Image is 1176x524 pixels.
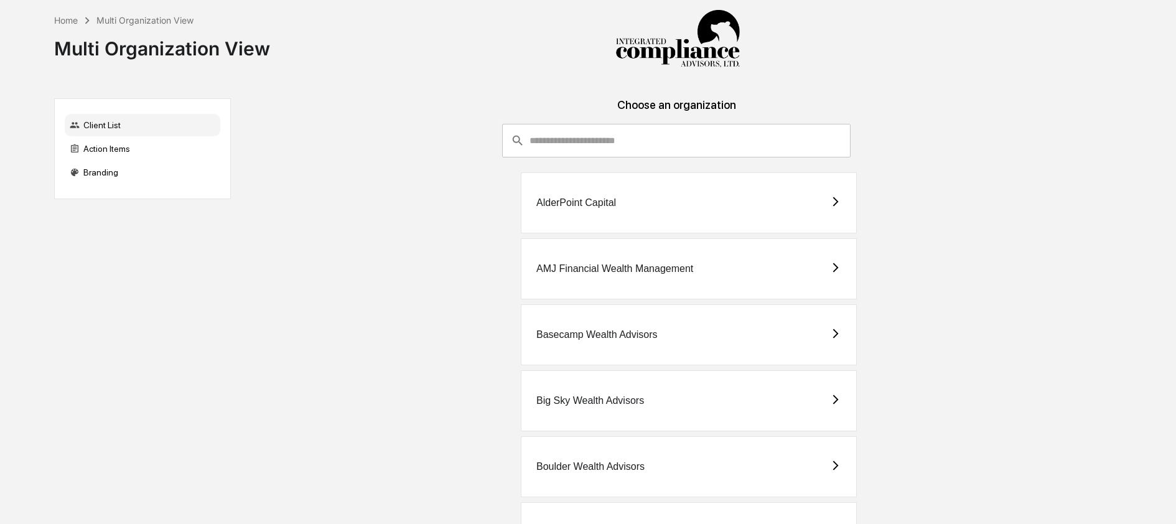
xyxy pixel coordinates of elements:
[536,263,693,274] div: AMJ Financial Wealth Management
[241,98,1113,124] div: Choose an organization
[536,329,657,340] div: Basecamp Wealth Advisors
[65,138,220,160] div: Action Items
[65,161,220,184] div: Branding
[502,124,851,157] div: consultant-dashboard__filter-organizations-search-bar
[54,27,270,60] div: Multi Organization View
[536,395,644,406] div: Big Sky Wealth Advisors
[536,197,616,208] div: AlderPoint Capital
[96,15,194,26] div: Multi Organization View
[615,10,740,68] img: Integrated Compliance Advisors
[65,114,220,136] div: Client List
[536,461,645,472] div: Boulder Wealth Advisors
[54,15,78,26] div: Home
